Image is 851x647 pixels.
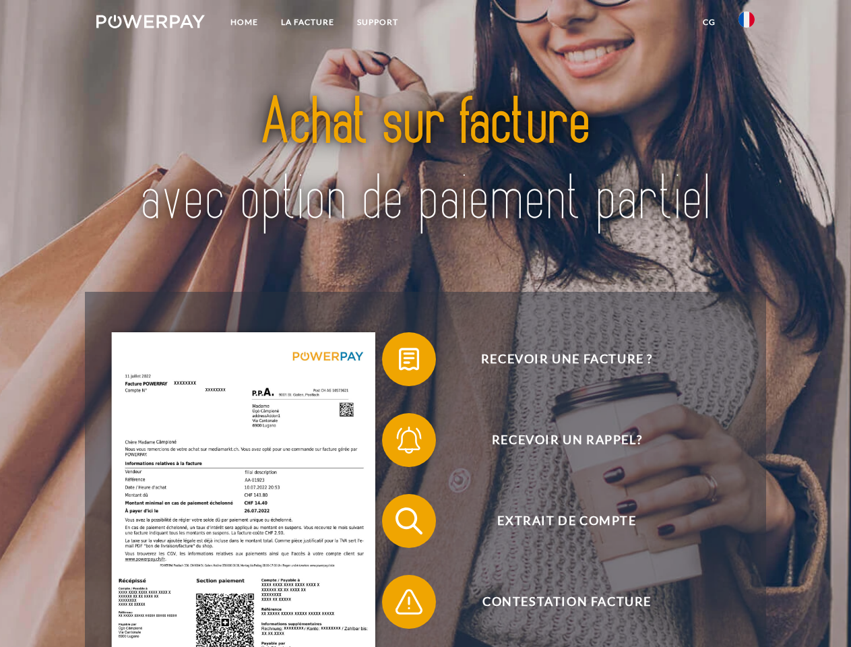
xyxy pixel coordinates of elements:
[382,413,732,467] button: Recevoir un rappel?
[392,504,426,538] img: qb_search.svg
[402,494,732,548] span: Extrait de compte
[738,11,755,28] img: fr
[382,494,732,548] button: Extrait de compte
[402,332,732,386] span: Recevoir une facture ?
[129,65,722,258] img: title-powerpay_fr.svg
[270,10,346,34] a: LA FACTURE
[392,423,426,457] img: qb_bell.svg
[382,575,732,629] button: Contestation Facture
[96,15,205,28] img: logo-powerpay-white.svg
[346,10,410,34] a: Support
[691,10,727,34] a: CG
[219,10,270,34] a: Home
[402,575,732,629] span: Contestation Facture
[402,413,732,467] span: Recevoir un rappel?
[392,585,426,619] img: qb_warning.svg
[382,332,732,386] button: Recevoir une facture ?
[392,342,426,376] img: qb_bill.svg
